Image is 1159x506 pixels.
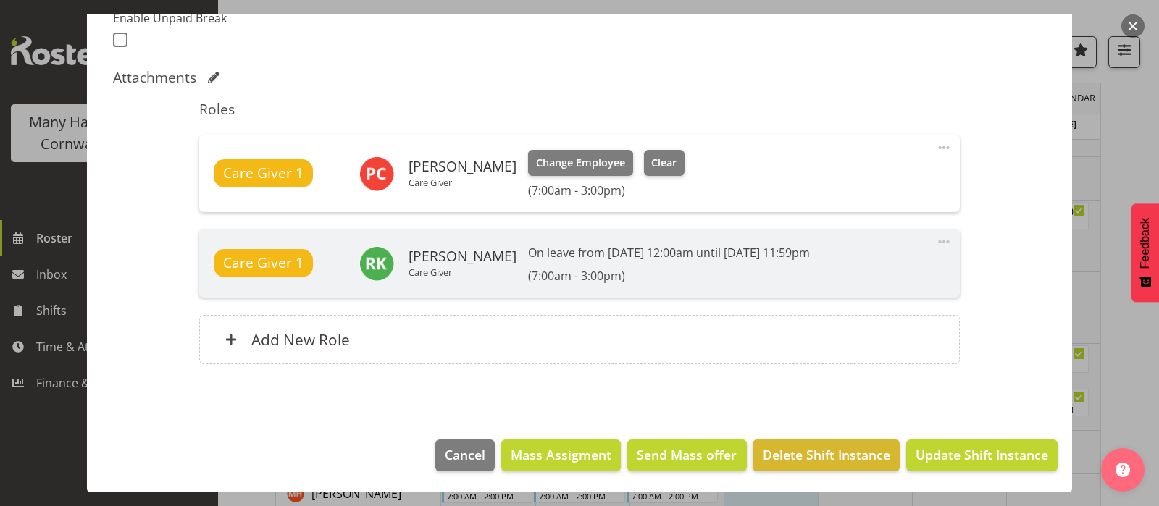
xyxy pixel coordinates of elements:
button: Update Shift Instance [906,439,1058,471]
h5: Roles [199,101,959,118]
span: Send Mass offer [637,445,737,464]
span: Cancel [445,445,485,464]
span: Delete Shift Instance [763,445,890,464]
img: pretika-chand11017.jpg [359,156,394,191]
span: Care Giver 1 [223,253,304,274]
span: Mass Assigment [511,445,611,464]
span: Clear [651,155,677,171]
h6: (7:00am - 3:00pm) [528,183,685,198]
p: Care Giver [409,177,516,188]
button: Cancel [435,439,495,471]
button: Change Employee [528,150,633,176]
h5: Attachments [113,69,196,86]
button: Send Mass offer [627,439,746,471]
button: Mass Assigment [501,439,621,471]
span: Update Shift Instance [916,445,1048,464]
p: Care Giver [409,266,516,278]
p: On leave from [DATE] 12:00am until [DATE] 11:59pm [528,244,810,261]
img: renu-kumar11474.jpg [359,246,394,281]
span: Change Employee [536,155,625,171]
span: Care Giver 1 [223,163,304,184]
button: Feedback - Show survey [1131,203,1159,302]
button: Clear [644,150,685,176]
img: help-xxl-2.png [1116,463,1130,477]
label: Enable Unpaid Break [113,9,333,27]
h6: [PERSON_NAME] [409,159,516,174]
span: Feedback [1139,218,1152,269]
h6: [PERSON_NAME] [409,248,516,264]
button: Delete Shift Instance [753,439,899,471]
h6: Add New Role [251,330,350,349]
h6: (7:00am - 3:00pm) [528,269,810,283]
